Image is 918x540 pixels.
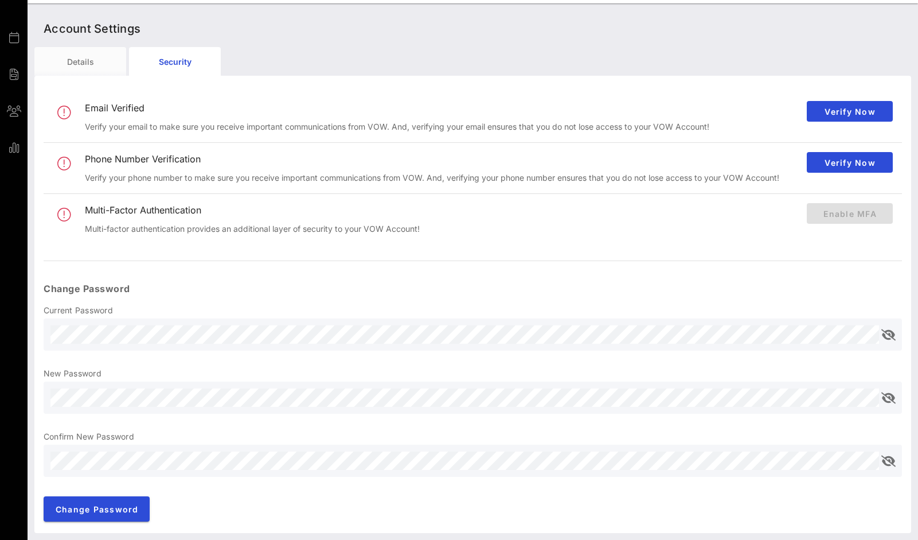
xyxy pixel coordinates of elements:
[881,456,896,467] button: append icon
[85,154,798,165] div: Phone Number Verification
[34,47,126,76] div: Details
[85,103,798,114] div: Email Verified
[816,158,884,168] span: Verify Now
[34,273,902,305] div: Change Password
[44,496,150,522] button: Change Password
[34,10,911,47] div: Account Settings
[881,393,896,404] button: append icon
[85,122,798,132] div: Verify your email to make sure you receive important communications from VOW. And, verifying your...
[44,305,902,316] p: Current Password
[129,47,221,76] div: Security
[85,205,798,216] div: Multi-Factor Authentication
[807,101,893,122] button: Verify Now
[807,152,893,173] button: Verify Now
[85,224,798,234] div: Multi-factor authentication provides an additional layer of security to your VOW Account!
[816,107,884,116] span: Verify Now
[881,329,896,341] button: append icon
[44,431,902,442] p: Confirm New Password
[55,504,139,514] span: Change Password
[44,368,902,379] p: New Password
[85,173,798,183] div: Verify your phone number to make sure you receive important communications from VOW. And, verifyi...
